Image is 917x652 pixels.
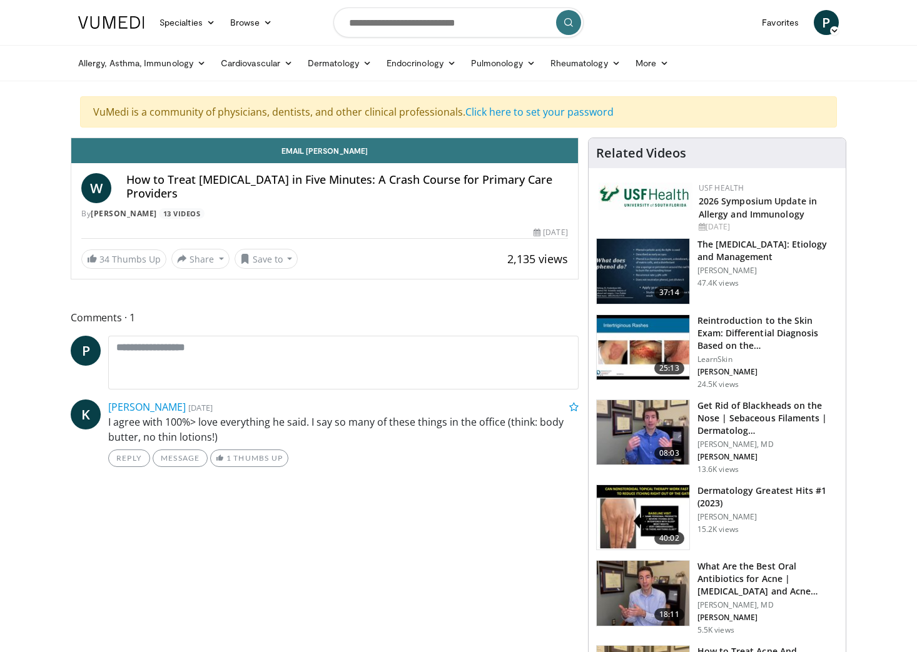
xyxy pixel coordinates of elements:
[596,484,838,551] a: 40:02 Dermatology Greatest Hits #1 (2023) [PERSON_NAME] 15.2K views
[697,367,838,377] p: [PERSON_NAME]
[697,524,739,534] p: 15.2K views
[91,208,157,219] a: [PERSON_NAME]
[596,146,686,161] h4: Related Videos
[78,16,144,29] img: VuMedi Logo
[654,362,684,374] span: 25:13
[697,512,838,522] p: [PERSON_NAME]
[213,51,300,76] a: Cardiovascular
[697,238,838,263] h3: The [MEDICAL_DATA]: Etiology and Management
[697,625,734,635] p: 5.5K views
[464,51,543,76] a: Pulmonology
[596,560,838,635] a: 18:11 What Are the Best Oral Antibiotics for Acne | [MEDICAL_DATA] and Acne… [PERSON_NAME], MD [P...
[596,314,838,389] a: 25:13 Reintroduction to the Skin Exam: Differential Diagnosis Based on the… LearnSkin [PERSON_NAM...
[108,449,150,467] a: Reply
[81,173,111,203] a: W
[71,51,213,76] a: Allergy, Asthma, Immunology
[697,379,739,389] p: 24.5K views
[697,613,838,623] p: [PERSON_NAME]
[697,399,838,437] h3: Get Rid of Blackheads on the Nose | Sebaceous Filaments | Dermatolog…
[697,314,838,352] h3: Reintroduction to the Skin Exam: Differential Diagnosis Based on the…
[654,532,684,544] span: 40:02
[596,238,838,304] a: 37:14 The [MEDICAL_DATA]: Etiology and Management [PERSON_NAME] 47.4K views
[597,561,689,626] img: cd394936-f734-46a2-a1c5-7eff6e6d7a1f.150x105_q85_crop-smart_upscale.jpg
[159,208,205,219] a: 13 Videos
[697,464,739,474] p: 13.6K views
[379,51,464,76] a: Endocrinology
[628,51,676,76] a: More
[697,484,838,509] h3: Dermatology Greatest Hits #1 (2023)
[81,208,568,219] div: By
[507,251,568,266] span: 2,135 views
[71,138,578,163] a: Email [PERSON_NAME]
[188,402,213,413] small: [DATE]
[754,10,806,35] a: Favorites
[597,400,689,465] img: 54dc8b42-62c8-44d6-bda4-e2b4e6a7c56d.150x105_q85_crop-smart_upscale.jpg
[152,10,223,35] a: Specialties
[697,452,838,462] p: [PERSON_NAME]
[171,249,230,269] button: Share
[81,249,166,269] a: 34 Thumbs Up
[465,105,614,119] a: Click here to set your password
[126,173,568,200] h4: How to Treat [MEDICAL_DATA] in Five Minutes: A Crash Course for Primary Care Providers
[597,239,689,304] img: c5af237d-e68a-4dd3-8521-77b3daf9ece4.150x105_q85_crop-smart_upscale.jpg
[80,96,837,128] div: VuMedi is a community of physicians, dentists, and other clinical professionals.
[697,439,838,449] p: [PERSON_NAME], MD
[210,449,288,467] a: 1 Thumbs Up
[71,399,101,429] a: K
[699,195,817,220] a: 2026 Symposium Update in Allergy and Immunology
[99,253,109,265] span: 34
[108,414,579,444] p: I agree with 100%> love everything he said. I say so many of these things in the office (think: b...
[654,447,684,459] span: 08:03
[543,51,628,76] a: Rheumatology
[71,336,101,366] a: P
[654,286,684,299] span: 37:14
[699,183,744,193] a: USF Health
[697,354,838,364] p: LearnSkin
[697,278,739,288] p: 47.4K views
[597,315,689,380] img: 022c50fb-a848-4cac-a9d8-ea0906b33a1b.150x105_q85_crop-smart_upscale.jpg
[108,400,186,414] a: [PERSON_NAME]
[235,249,298,269] button: Save to
[697,560,838,598] h3: What Are the Best Oral Antibiotics for Acne | [MEDICAL_DATA] and Acne…
[697,600,838,610] p: [PERSON_NAME], MD
[814,10,839,35] a: P
[699,221,836,233] div: [DATE]
[71,309,579,326] span: Comments 1
[597,485,689,550] img: 167f4955-2110-4677-a6aa-4d4647c2ca19.150x105_q85_crop-smart_upscale.jpg
[534,227,567,238] div: [DATE]
[599,183,692,210] img: 6ba8804a-8538-4002-95e7-a8f8012d4a11.png.150x105_q85_autocrop_double_scale_upscale_version-0.2.jpg
[596,399,838,474] a: 08:03 Get Rid of Blackheads on the Nose | Sebaceous Filaments | Dermatolog… [PERSON_NAME], MD [PE...
[153,449,208,467] a: Message
[300,51,379,76] a: Dermatology
[223,10,280,35] a: Browse
[654,608,684,621] span: 18:11
[697,266,838,276] p: [PERSON_NAME]
[333,8,584,38] input: Search topics, interventions
[226,453,231,463] span: 1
